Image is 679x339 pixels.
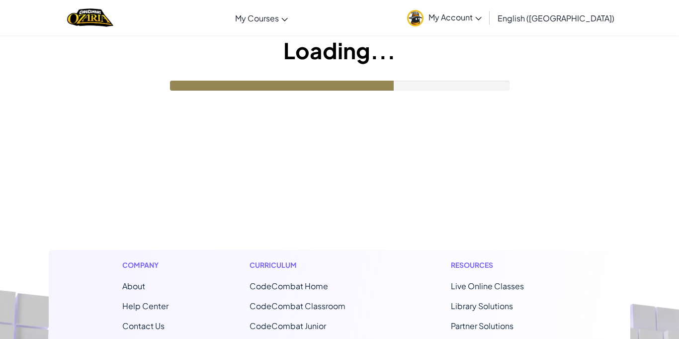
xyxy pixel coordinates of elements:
[250,281,328,291] span: CodeCombat Home
[451,301,513,311] a: Library Solutions
[122,301,169,311] a: Help Center
[122,281,145,291] a: About
[402,2,487,33] a: My Account
[250,260,370,270] h1: Curriculum
[122,260,169,270] h1: Company
[451,281,524,291] a: Live Online Classes
[67,7,113,28] img: Home
[250,321,326,331] a: CodeCombat Junior
[230,4,293,31] a: My Courses
[407,10,424,26] img: avatar
[451,260,557,270] h1: Resources
[67,7,113,28] a: Ozaria by CodeCombat logo
[250,301,345,311] a: CodeCombat Classroom
[122,321,165,331] span: Contact Us
[498,13,614,23] span: English ([GEOGRAPHIC_DATA])
[451,321,513,331] a: Partner Solutions
[235,13,279,23] span: My Courses
[493,4,619,31] a: English ([GEOGRAPHIC_DATA])
[428,12,482,22] span: My Account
